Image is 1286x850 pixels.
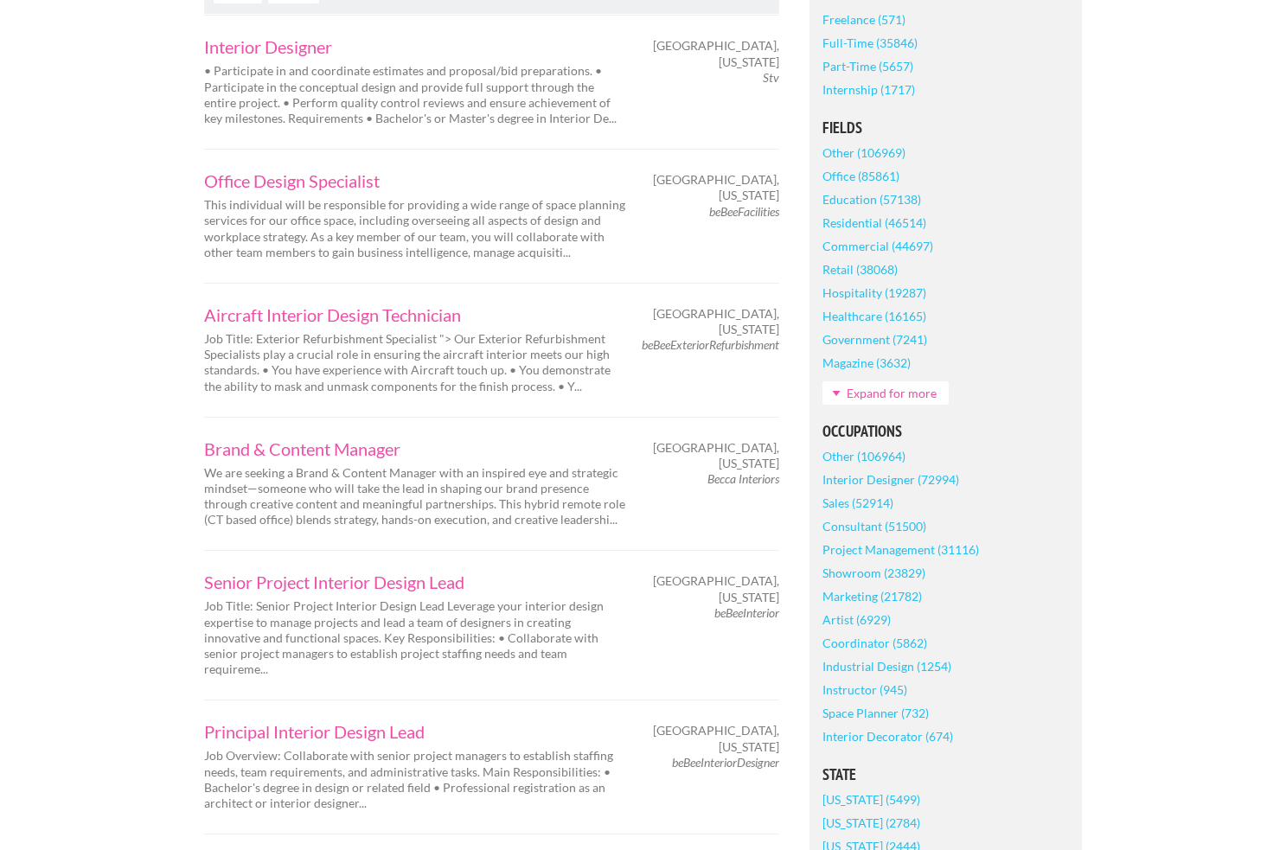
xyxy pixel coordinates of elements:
[204,723,628,740] a: Principal Interior Design Lead
[822,767,1069,783] h5: State
[204,440,628,457] a: Brand & Content Manager
[822,424,1069,439] h5: Occupations
[653,172,779,203] span: [GEOGRAPHIC_DATA], [US_STATE]
[822,585,922,608] a: Marketing (21782)
[822,678,907,701] a: Instructor (945)
[822,304,926,328] a: Healthcare (16165)
[822,788,920,811] a: [US_STATE] (5499)
[822,655,951,678] a: Industrial Design (1254)
[822,164,899,188] a: Office (85861)
[822,381,949,405] a: Expand for more
[822,188,921,211] a: Education (57138)
[822,468,959,491] a: Interior Designer (72994)
[672,755,779,770] em: beBeeInteriorDesigner
[204,38,628,55] a: Interior Designer
[707,471,779,486] em: Becca Interiors
[204,197,628,260] p: This individual will be responsible for providing a wide range of space planning services for our...
[709,204,779,219] em: beBeeFacilities
[653,723,779,754] span: [GEOGRAPHIC_DATA], [US_STATE]
[822,54,913,78] a: Part-Time (5657)
[653,440,779,471] span: [GEOGRAPHIC_DATA], [US_STATE]
[822,701,929,725] a: Space Planner (732)
[822,258,898,281] a: Retail (38068)
[822,538,979,561] a: Project Management (31116)
[822,631,927,655] a: Coordinator (5862)
[204,598,628,677] p: Job Title: Senior Project Interior Design Lead Leverage your interior design expertise to manage ...
[204,573,628,591] a: Senior Project Interior Design Lead
[653,573,779,604] span: [GEOGRAPHIC_DATA], [US_STATE]
[822,514,926,538] a: Consultant (51500)
[822,491,893,514] a: Sales (52914)
[204,331,628,394] p: Job Title: Exterior Refurbishment Specialist "> Our Exterior Refurbishment Specialists play a cru...
[822,141,905,164] a: Other (106969)
[822,120,1069,136] h5: Fields
[822,281,926,304] a: Hospitality (19287)
[822,8,905,31] a: Freelance (571)
[822,211,926,234] a: Residential (46514)
[763,70,779,85] em: Stv
[822,351,911,374] a: Magazine (3632)
[822,78,915,101] a: Internship (1717)
[822,561,925,585] a: Showroom (23829)
[822,608,891,631] a: Artist (6929)
[714,605,779,620] em: beBeeInterior
[822,31,918,54] a: Full-Time (35846)
[642,337,779,352] em: beBeeExteriorRefurbishment
[653,38,779,69] span: [GEOGRAPHIC_DATA], [US_STATE]
[204,306,628,323] a: Aircraft Interior Design Technician
[204,748,628,811] p: Job Overview: Collaborate with senior project managers to establish staffing needs, team requirem...
[653,306,779,337] span: [GEOGRAPHIC_DATA], [US_STATE]
[822,444,905,468] a: Other (106964)
[204,63,628,126] p: • Participate in and coordinate estimates and proposal/bid preparations. • Participate in the con...
[822,725,953,748] a: Interior Decorator (674)
[204,172,628,189] a: Office Design Specialist
[822,234,933,258] a: Commercial (44697)
[822,811,920,834] a: [US_STATE] (2784)
[204,465,628,528] p: We are seeking a Brand & Content Manager with an inspired eye and strategic mindset—someone who w...
[822,328,927,351] a: Government (7241)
